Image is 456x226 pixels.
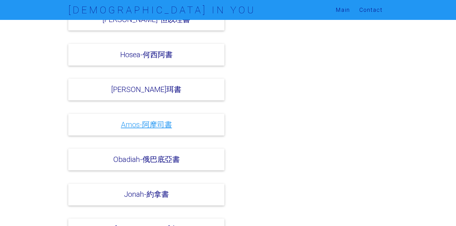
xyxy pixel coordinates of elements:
iframe: Chat [430,198,451,221]
a: Jonah-約拿書 [124,190,169,199]
a: Obadiah-俄巴底亞書 [113,155,180,164]
a: Amos-阿摩司書 [121,120,172,129]
a: [PERSON_NAME]珥書 [111,85,181,94]
a: Hosea-何西阿書 [120,50,173,59]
